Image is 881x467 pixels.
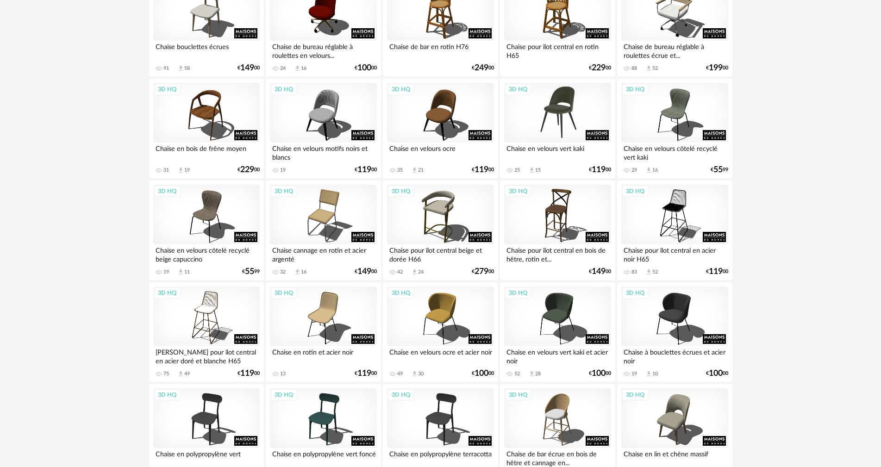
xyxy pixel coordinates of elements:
[397,371,403,377] div: 49
[177,268,184,275] span: Download icon
[709,370,723,377] span: 100
[153,244,260,263] div: Chaise en velours côtelé recyclé beige capuccino
[617,181,732,280] a: 3D HQ Chaise pour îlot central en acier noir H65 83 Download icon 52 €11900
[280,269,286,275] div: 32
[383,79,498,179] a: 3D HQ Chaise en velours ocre 35 Download icon 21 €11900
[154,83,181,95] div: 3D HQ
[621,143,728,161] div: Chaise en velours côtelé recyclé vert kaki
[706,268,728,275] div: € 00
[240,65,254,71] span: 149
[149,79,264,179] a: 3D HQ Chaise en bois de frêne moyen 31 Download icon 19 €22900
[589,167,611,173] div: € 00
[504,143,611,161] div: Chaise en velours vert kaki
[535,167,541,174] div: 15
[645,65,652,72] span: Download icon
[713,167,723,173] span: 55
[411,268,418,275] span: Download icon
[270,389,297,401] div: 3D HQ
[592,268,606,275] span: 149
[270,346,376,365] div: Chaise en rotin et acier noir
[500,181,615,280] a: 3D HQ Chaise pour îlot central en bois de hêtre, rotin et... €14900
[153,143,260,161] div: Chaise en bois de frêne moyen
[270,83,297,95] div: 3D HQ
[645,167,652,174] span: Download icon
[266,181,381,280] a: 3D HQ Chaise cannage en rotin et acier argenté 32 Download icon 16 €14900
[294,65,301,72] span: Download icon
[153,346,260,365] div: [PERSON_NAME] pour îlot central en acier doré et blanche H65
[301,269,306,275] div: 16
[500,79,615,179] a: 3D HQ Chaise en velours vert kaki 25 Download icon 15 €11900
[270,287,297,299] div: 3D HQ
[709,65,723,71] span: 199
[645,370,652,377] span: Download icon
[711,167,728,173] div: € 99
[528,370,535,377] span: Download icon
[504,448,611,467] div: Chaise de bar écrue en bois de hêtre et cannage en...
[706,370,728,377] div: € 00
[475,65,488,71] span: 249
[505,389,531,401] div: 3D HQ
[617,79,732,179] a: 3D HQ Chaise en velours côtelé recyclé vert kaki 29 Download icon 16 €5599
[149,181,264,280] a: 3D HQ Chaise en velours côtelé recyclé beige capuccino 19 Download icon 11 €5599
[397,269,403,275] div: 42
[652,65,658,72] div: 52
[153,41,260,59] div: Chaise bouclettes écrues
[163,65,169,72] div: 91
[472,65,494,71] div: € 00
[621,346,728,365] div: Chaise à bouclettes écrues et acier noir
[505,287,531,299] div: 3D HQ
[631,269,637,275] div: 83
[397,167,403,174] div: 35
[592,167,606,173] span: 119
[355,65,377,71] div: € 00
[387,143,494,161] div: Chaise en velours ocre
[535,371,541,377] div: 28
[270,448,376,467] div: Chaise en polypropylène vert foncé
[355,268,377,275] div: € 00
[357,167,371,173] span: 119
[177,167,184,174] span: Download icon
[631,65,637,72] div: 88
[472,370,494,377] div: € 00
[631,167,637,174] div: 29
[387,41,494,59] div: Chaise de bar en rotin H76
[622,83,649,95] div: 3D HQ
[418,371,424,377] div: 30
[387,448,494,467] div: Chaise en polypropylène terracotta
[505,83,531,95] div: 3D HQ
[154,389,181,401] div: 3D HQ
[387,185,414,197] div: 3D HQ
[387,83,414,95] div: 3D HQ
[154,185,181,197] div: 3D HQ
[184,167,190,174] div: 19
[418,269,424,275] div: 24
[652,371,658,377] div: 10
[163,269,169,275] div: 19
[357,65,371,71] span: 100
[280,65,286,72] div: 24
[652,269,658,275] div: 52
[240,167,254,173] span: 229
[418,167,424,174] div: 21
[184,371,190,377] div: 49
[266,79,381,179] a: 3D HQ Chaise en velours motifs noirs et blancs 19 €11900
[472,268,494,275] div: € 00
[621,448,728,467] div: Chaise en lin et chêne massif
[617,282,732,382] a: 3D HQ Chaise à bouclettes écrues et acier noir 19 Download icon 10 €10000
[528,167,535,174] span: Download icon
[622,185,649,197] div: 3D HQ
[504,244,611,263] div: Chaise pour îlot central en bois de hêtre, rotin et...
[294,268,301,275] span: Download icon
[475,268,488,275] span: 279
[514,167,520,174] div: 25
[592,65,606,71] span: 229
[387,244,494,263] div: Chaise pour îlot central beige et dorée H66
[357,370,371,377] span: 119
[592,370,606,377] span: 100
[237,370,260,377] div: € 00
[270,41,376,59] div: Chaise de bureau réglable à roulettes en velours...
[240,370,254,377] span: 119
[475,370,488,377] span: 100
[149,282,264,382] a: 3D HQ [PERSON_NAME] pour îlot central en acier doré et blanche H65 75 Download icon 49 €11900
[387,346,494,365] div: Chaise en velours ocre et acier noir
